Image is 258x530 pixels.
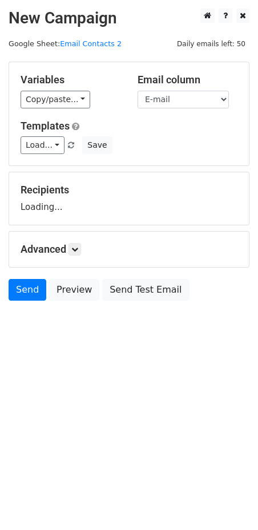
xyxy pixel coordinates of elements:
h5: Email column [138,74,237,86]
a: Send [9,279,46,301]
a: Load... [21,136,64,154]
a: Copy/paste... [21,91,90,108]
a: Email Contacts 2 [60,39,122,48]
a: Templates [21,120,70,132]
h2: New Campaign [9,9,249,28]
span: Daily emails left: 50 [173,38,249,50]
div: Loading... [21,184,237,213]
button: Save [82,136,112,154]
a: Daily emails left: 50 [173,39,249,48]
small: Google Sheet: [9,39,122,48]
a: Send Test Email [102,279,189,301]
h5: Advanced [21,243,237,256]
h5: Variables [21,74,120,86]
h5: Recipients [21,184,237,196]
a: Preview [49,279,99,301]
